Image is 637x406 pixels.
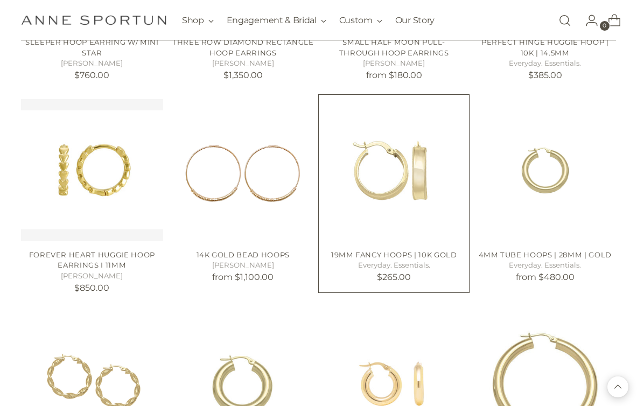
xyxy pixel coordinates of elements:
[197,250,290,259] a: 14k Gold Bead Hoops
[481,38,609,57] a: Perfect Hinge Huggie Hoop | 10k | 14.5mm
[600,21,610,31] span: 0
[577,10,598,31] a: Go to the account page
[21,58,163,69] h5: [PERSON_NAME]
[377,272,411,282] span: $265.00
[29,250,155,270] a: Forever Heart Huggie Hoop Earrings I 11mm
[554,10,576,31] a: Open search modal
[528,70,562,80] span: $385.00
[74,283,109,293] span: $850.00
[172,58,314,69] h5: [PERSON_NAME]
[474,260,615,271] h5: Everyday. Essentials.
[323,58,465,69] h5: [PERSON_NAME]
[74,70,109,80] span: $760.00
[339,9,382,32] button: Custom
[331,250,457,259] a: 19mm Fancy Hoops | 10k Gold
[21,15,166,25] a: Anne Sportun Fine Jewellery
[339,38,449,57] a: Small Half Moon Pull-Through Hoop Earrings
[172,99,314,241] a: 14k Gold Bead Hoops
[479,250,612,259] a: 4mm Tube Hoops | 28mm | Gold
[172,260,314,271] h5: [PERSON_NAME]
[172,38,314,57] a: Three Row Diamond Rectangle Hoop Earrings
[323,260,465,271] h5: Everyday. Essentials.
[395,9,435,32] a: Our Story
[323,99,465,241] a: 19mm Fancy Hoops | 10k Gold
[227,9,326,32] button: Engagement & Bridal
[323,69,465,82] p: from $180.00
[25,38,158,57] a: Sleeper Hoop Earring w/ Mini Star
[607,376,628,397] button: Back to top
[474,58,615,69] h5: Everyday. Essentials.
[172,271,314,284] p: from $1,100.00
[21,271,163,282] h5: [PERSON_NAME]
[599,10,621,31] a: Open cart modal
[474,271,615,284] p: from $480.00
[182,9,214,32] button: Shop
[21,99,163,241] a: Forever Heart Huggie Hoop Earrings I 11mm
[223,70,263,80] span: $1,350.00
[474,99,615,241] a: 4mm Tube Hoops | 28mm | Gold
